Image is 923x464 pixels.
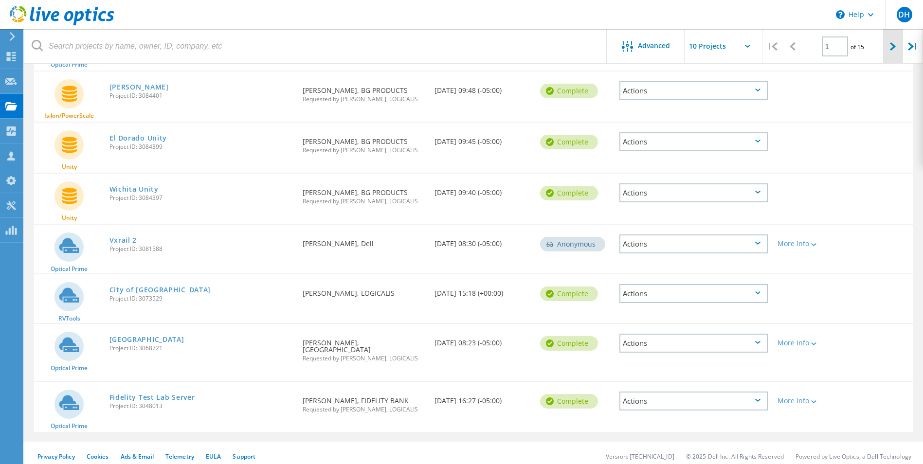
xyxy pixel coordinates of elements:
a: City of [GEOGRAPHIC_DATA] [109,286,211,293]
span: Optical Prime [51,62,88,68]
div: More Info [778,240,838,247]
div: [PERSON_NAME], [GEOGRAPHIC_DATA] [298,324,430,371]
div: Complete [540,286,598,301]
div: [DATE] 09:45 (-05:00) [430,123,535,155]
span: of 15 [851,43,864,51]
div: [DATE] 09:48 (-05:00) [430,71,535,104]
div: | [903,29,923,64]
div: Actions [619,234,768,253]
div: Actions [619,284,768,303]
span: Project ID: 3073529 [109,296,293,302]
span: Requested by [PERSON_NAME], LOGICALIS [303,407,425,412]
a: [PERSON_NAME] [109,84,169,90]
span: Optical Prime [51,423,88,429]
span: Requested by [PERSON_NAME], LOGICALIS [303,356,425,361]
div: Complete [540,186,598,200]
a: [GEOGRAPHIC_DATA] [109,336,184,343]
span: Unity [62,215,77,221]
div: [PERSON_NAME], LOGICALIS [298,274,430,306]
div: Actions [619,132,768,151]
span: Optical Prime [51,266,88,272]
span: Unity [62,164,77,170]
span: Requested by [PERSON_NAME], LOGICALIS [303,147,425,153]
div: [PERSON_NAME], Dell [298,225,430,257]
span: Project ID: 3081588 [109,246,293,252]
li: © 2025 Dell Inc. All Rights Reserved [686,452,784,461]
li: Version: [TECHNICAL_ID] [606,452,674,461]
span: Requested by [PERSON_NAME], LOGICALIS [303,198,425,204]
div: Complete [540,135,598,149]
div: [DATE] 08:23 (-05:00) [430,324,535,356]
li: Powered by Live Optics, a Dell Technology [796,452,911,461]
div: [PERSON_NAME], BG PRODUCTS [298,123,430,163]
a: Privacy Policy [37,452,75,461]
a: Vxrail 2 [109,237,137,244]
span: Requested by [PERSON_NAME], LOGICALIS [303,96,425,102]
input: Search projects by name, owner, ID, company, etc [24,29,607,63]
div: [DATE] 16:27 (-05:00) [430,382,535,414]
a: Telemetry [165,452,194,461]
div: [DATE] 15:18 (+00:00) [430,274,535,306]
div: Actions [619,334,768,353]
div: | [762,29,782,64]
span: Project ID: 3084399 [109,144,293,150]
div: Actions [619,183,768,202]
a: Support [233,452,255,461]
span: Optical Prime [51,365,88,371]
span: RVTools [58,316,80,321]
div: Actions [619,392,768,410]
a: EULA [206,452,221,461]
div: More Info [778,397,838,404]
span: Project ID: 3068721 [109,345,293,351]
a: Live Optics Dashboard [10,20,114,27]
span: Advanced [638,42,670,49]
a: El Dorado Unity [109,135,167,142]
div: Complete [540,84,598,98]
div: Anonymous [540,237,605,251]
a: Ads & Email [121,452,154,461]
a: Cookies [87,452,109,461]
div: Complete [540,336,598,351]
div: [PERSON_NAME], BG PRODUCTS [298,174,430,214]
a: Fidelity Test Lab Server [109,394,195,401]
svg: \n [836,10,845,19]
div: [PERSON_NAME], BG PRODUCTS [298,71,430,112]
span: Project ID: 3084397 [109,195,293,201]
a: Wichita Unity [109,186,159,193]
span: Project ID: 3048013 [109,403,293,409]
span: Isilon/PowerScale [44,113,94,119]
span: DH [898,11,910,18]
div: Actions [619,81,768,100]
div: Complete [540,394,598,409]
div: [DATE] 08:30 (-05:00) [430,225,535,257]
div: More Info [778,339,838,346]
span: Project ID: 3084401 [109,93,293,99]
div: [DATE] 09:40 (-05:00) [430,174,535,206]
div: [PERSON_NAME], FIDELITY BANK [298,382,430,422]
